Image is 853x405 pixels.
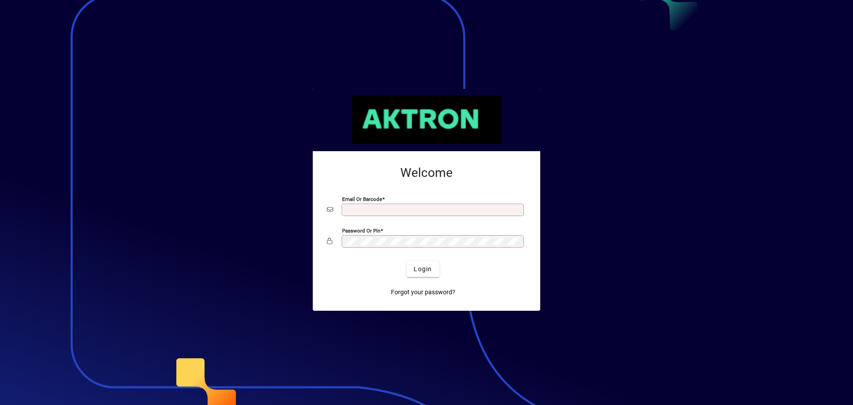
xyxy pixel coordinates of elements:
a: Forgot your password? [387,284,459,300]
span: Login [414,265,432,274]
span: Forgot your password? [391,288,455,297]
button: Login [407,261,439,277]
mat-label: Email or Barcode [342,196,382,202]
h2: Welcome [327,165,526,180]
mat-label: Password or Pin [342,228,380,234]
